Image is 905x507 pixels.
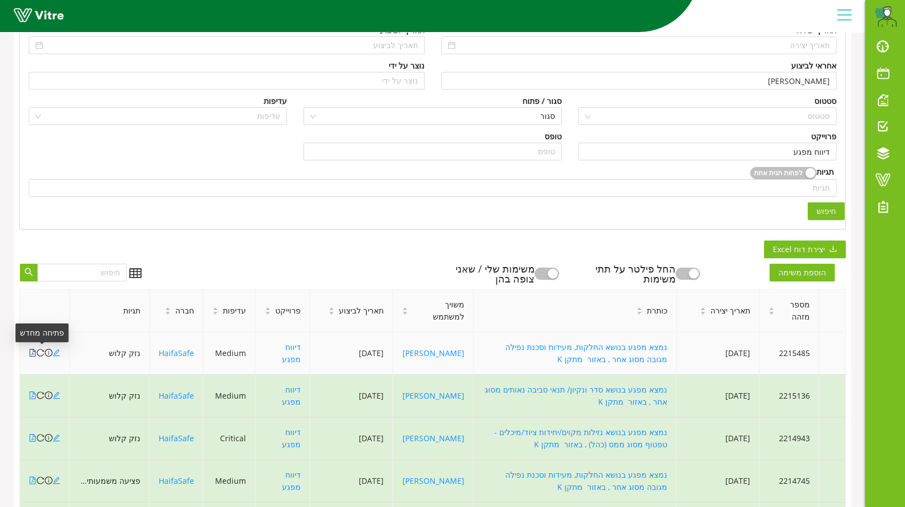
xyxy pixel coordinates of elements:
a: נמצא מפגע בנושא נזילות מקוים/יחידות ציוד/מיכלים - טפטוף מסוג ממס (כהל) , באזור מתקן K [494,427,667,449]
span: download [829,245,837,254]
span: סגור [310,108,555,124]
span: נזק קלוש [109,348,140,358]
a: נמצא מפגע בנושא החלקות, מעידות וסכנת נפילה מגובה מסוג אחר , באזור מתקן K [505,469,667,492]
span: caret-down [402,310,408,316]
a: edit [53,433,60,443]
div: פרוייקט [811,130,836,143]
span: מספר מזהה [779,299,810,323]
div: פתיחה מחדש [15,323,69,342]
th: תגיות [70,290,150,332]
span: caret-down [768,310,775,316]
span: info-circle [45,477,53,484]
button: search [20,264,38,281]
a: [PERSON_NAME] [402,390,464,401]
span: לפחות תגית אחת [754,167,803,179]
div: עדיפות [264,95,287,107]
a: HaifaSafe [159,433,194,443]
div: נוצר על ידי [389,60,425,72]
span: caret-down [636,310,642,316]
img: d79e9f56-8524-49d2-b467-21e72f93baff.png [875,6,897,28]
td: Medium [203,375,255,417]
span: file-pdf [29,434,36,442]
td: 2214745 [760,460,819,503]
a: דיווח מפגע [282,384,301,407]
span: caret-down [165,310,171,316]
span: caret-up [402,306,408,312]
span: caret-down [212,310,218,316]
div: סגור / פתוח [522,95,562,107]
span: תאריך לביצוע [339,305,384,317]
span: תאריך יצירה [710,305,750,317]
span: עדיפות [223,305,246,317]
div: טופס [545,130,562,143]
td: [DATE] [677,417,760,460]
a: [PERSON_NAME] [402,433,464,443]
input: חיפוש [37,264,127,281]
span: reload [36,349,44,357]
span: פציעה משמעותית או נזק חמור למתקן [14,475,140,486]
span: כותרת [647,305,667,317]
span: info-circle [45,349,53,357]
a: file-pdf [29,475,36,486]
td: [DATE] [310,460,393,503]
span: הוספת משימה [770,264,835,281]
a: נמצא מפגע בנושא סדר ונקיון/ תנאי סביבה נאותים מסוג אחר , באזור מתקן K [485,384,667,407]
td: 2214943 [760,417,819,460]
span: file-pdf [29,391,36,399]
a: file-pdf [29,433,36,443]
a: [PERSON_NAME] [402,475,464,486]
span: caret-up [328,306,334,312]
td: 2215485 [760,332,819,375]
td: [DATE] [677,375,760,417]
span: caret-down [700,310,706,316]
td: Critical [203,417,255,460]
span: file-pdf [29,477,36,484]
span: reload [36,477,44,484]
td: [DATE] [310,375,393,417]
td: [DATE] [677,332,760,375]
a: [PERSON_NAME] [402,348,464,358]
span: caret-up [768,306,775,312]
span: reload [36,391,44,399]
div: אחראי לביצוע [791,60,836,72]
a: edit [53,475,60,486]
span: edit [53,477,60,484]
span: caret-down [265,310,271,316]
a: file-pdf [29,390,36,401]
a: file-pdf [29,348,36,358]
a: HaifaSafe [159,348,194,358]
span: info-circle [45,434,53,442]
td: Medium [203,332,255,375]
button: downloadיצירת דוח Excel [764,241,846,258]
div: משימות שלי / שאני צופה בהן [441,264,535,284]
span: file-pdf [29,349,36,357]
td: Medium [203,460,255,503]
a: נמצא מפגע בנושא החלקות, מעידות וסכנת נפילה מגובה מסוג אחר , באזור מתקן K [505,342,667,364]
td: [DATE] [310,332,393,375]
span: חיפוש [817,205,836,217]
div: סטטוס [814,95,836,107]
a: edit [53,348,60,358]
td: 2215136 [760,375,819,417]
span: caret-up [636,306,642,312]
span: caret-up [212,306,218,312]
div: תגיות [817,166,834,179]
span: reload [36,434,44,442]
a: הוספת משימה [770,265,846,278]
span: נזק קלוש [109,433,140,443]
span: caret-down [328,310,334,316]
a: HaifaSafe [159,475,194,486]
span: יצירת דוח Excel [773,243,825,255]
span: edit [53,391,60,399]
input: תאריך לביצוע [45,39,418,51]
span: caret-up [165,306,171,312]
input: תאריך יצירה [458,39,830,51]
span: משויך למשתמש [412,299,465,323]
td: [DATE] [310,417,393,460]
span: table [129,267,142,279]
span: caret-up [700,306,706,312]
span: caret-up [265,306,271,312]
a: edit [53,390,60,401]
span: search [24,268,33,278]
span: info-circle [45,391,53,399]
